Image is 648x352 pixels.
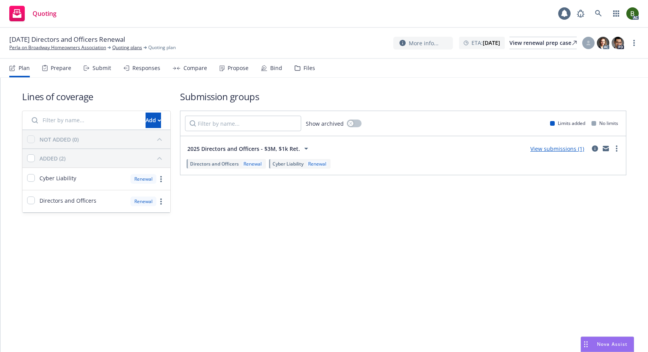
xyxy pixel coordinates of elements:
[242,161,263,167] div: Renewal
[6,3,60,24] a: Quoting
[39,152,166,164] button: ADDED (2)
[273,161,303,167] span: Cyber Liability
[185,141,313,156] button: 2025 Directors and Officers - $3M, $1k Ret.
[228,65,249,71] div: Propose
[409,39,439,47] span: More info...
[303,65,315,71] div: Files
[132,65,160,71] div: Responses
[156,174,166,184] a: more
[306,120,344,128] span: Show archived
[22,90,171,103] h1: Lines of coverage
[597,37,609,49] img: photo
[33,10,57,17] span: Quoting
[39,133,166,145] button: NOT ADDED (0)
[51,65,71,71] div: Prepare
[471,39,500,47] span: ETA :
[180,90,626,103] h1: Submission groups
[609,6,624,21] a: Switch app
[626,7,639,20] img: photo
[39,174,76,182] span: Cyber Liability
[112,44,142,51] a: Quoting plans
[550,120,585,126] div: Limits added
[39,154,65,162] div: ADDED (2)
[612,144,621,153] a: more
[39,135,79,144] div: NOT ADDED (0)
[190,161,239,167] span: Directors and Officers
[185,116,301,131] input: Filter by name...
[187,145,300,153] span: 2025 Directors and Officers - $3M, $1k Ret.
[307,161,328,167] div: Renewal
[39,197,96,205] span: Directors and Officers
[130,197,156,206] div: Renewal
[156,197,166,206] a: more
[509,37,577,49] a: View renewal prep case
[19,65,30,71] div: Plan
[597,341,627,347] span: Nova Assist
[9,35,125,44] span: [DATE] Directors and Officers Renewal
[270,65,282,71] div: Bind
[590,144,600,153] a: circleInformation
[612,37,624,49] img: photo
[130,174,156,184] div: Renewal
[581,337,634,352] button: Nova Assist
[573,6,588,21] a: Report a Bug
[483,39,500,46] strong: [DATE]
[591,6,606,21] a: Search
[581,337,591,352] div: Drag to move
[601,144,610,153] a: mail
[27,113,141,128] input: Filter by name...
[146,113,161,128] button: Add
[93,65,111,71] div: Submit
[148,44,176,51] span: Quoting plan
[629,38,639,48] a: more
[530,145,584,152] a: View submissions (1)
[183,65,207,71] div: Compare
[393,37,453,50] button: More info...
[9,44,106,51] a: Perla on Broadway Homeowners Association
[591,120,618,126] div: No limits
